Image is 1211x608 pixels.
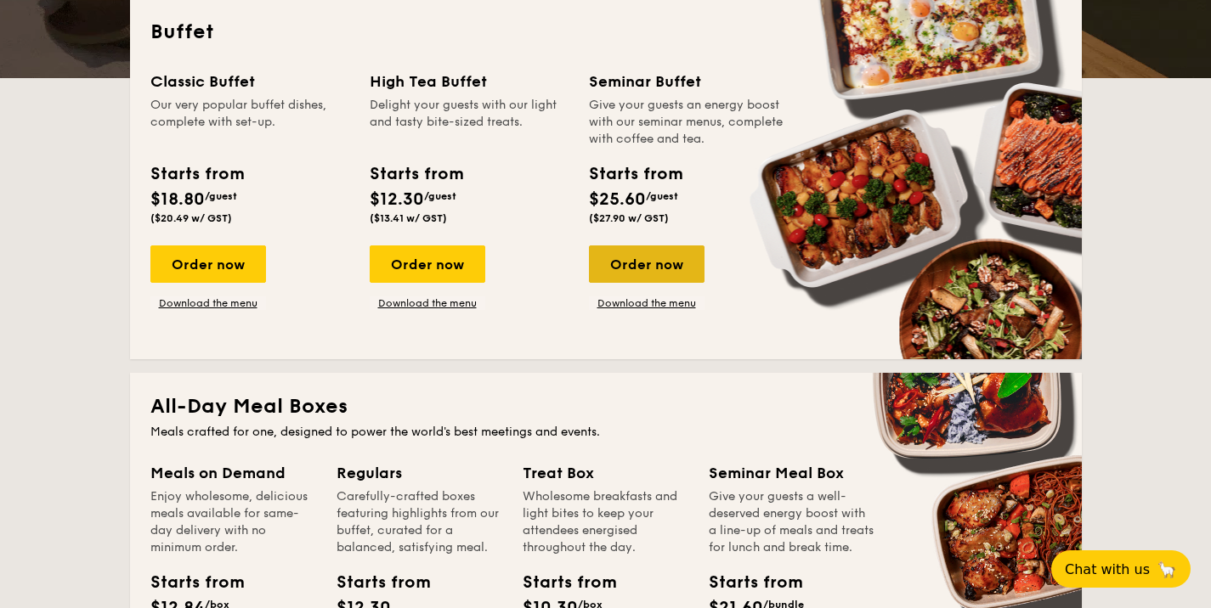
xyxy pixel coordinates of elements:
[150,393,1061,420] h2: All-Day Meal Boxes
[646,190,678,202] span: /guest
[709,488,874,556] div: Give your guests a well-deserved energy boost with a line-up of meals and treats for lunch and br...
[150,245,266,283] div: Order now
[205,190,237,202] span: /guest
[150,19,1061,46] h2: Buffet
[370,212,447,224] span: ($13.41 w/ GST)
[370,161,462,187] div: Starts from
[150,488,316,556] div: Enjoy wholesome, delicious meals available for same-day delivery with no minimum order.
[150,570,227,595] div: Starts from
[337,461,502,485] div: Regulars
[150,161,243,187] div: Starts from
[589,245,705,283] div: Order now
[150,70,349,93] div: Classic Buffet
[150,461,316,485] div: Meals on Demand
[589,296,705,310] a: Download the menu
[150,212,232,224] span: ($20.49 w/ GST)
[370,70,569,93] div: High Tea Buffet
[709,461,874,485] div: Seminar Meal Box
[589,189,646,210] span: $25.60
[370,97,569,148] div: Delight your guests with our light and tasty bite-sized treats.
[150,424,1061,441] div: Meals crafted for one, designed to power the world's best meetings and events.
[370,189,424,210] span: $12.30
[523,461,688,485] div: Treat Box
[370,245,485,283] div: Order now
[337,488,502,556] div: Carefully-crafted boxes featuring highlights from our buffet, curated for a balanced, satisfying ...
[1065,561,1150,577] span: Chat with us
[589,97,788,148] div: Give your guests an energy boost with our seminar menus, complete with coffee and tea.
[589,70,788,93] div: Seminar Buffet
[589,212,669,224] span: ($27.90 w/ GST)
[709,570,785,595] div: Starts from
[150,296,266,310] a: Download the menu
[337,570,413,595] div: Starts from
[523,570,599,595] div: Starts from
[589,161,682,187] div: Starts from
[150,97,349,148] div: Our very popular buffet dishes, complete with set-up.
[370,296,485,310] a: Download the menu
[150,189,205,210] span: $18.80
[1051,550,1191,588] button: Chat with us🦙
[1157,560,1177,579] span: 🦙
[424,190,456,202] span: /guest
[523,488,688,556] div: Wholesome breakfasts and light bites to keep your attendees energised throughout the day.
